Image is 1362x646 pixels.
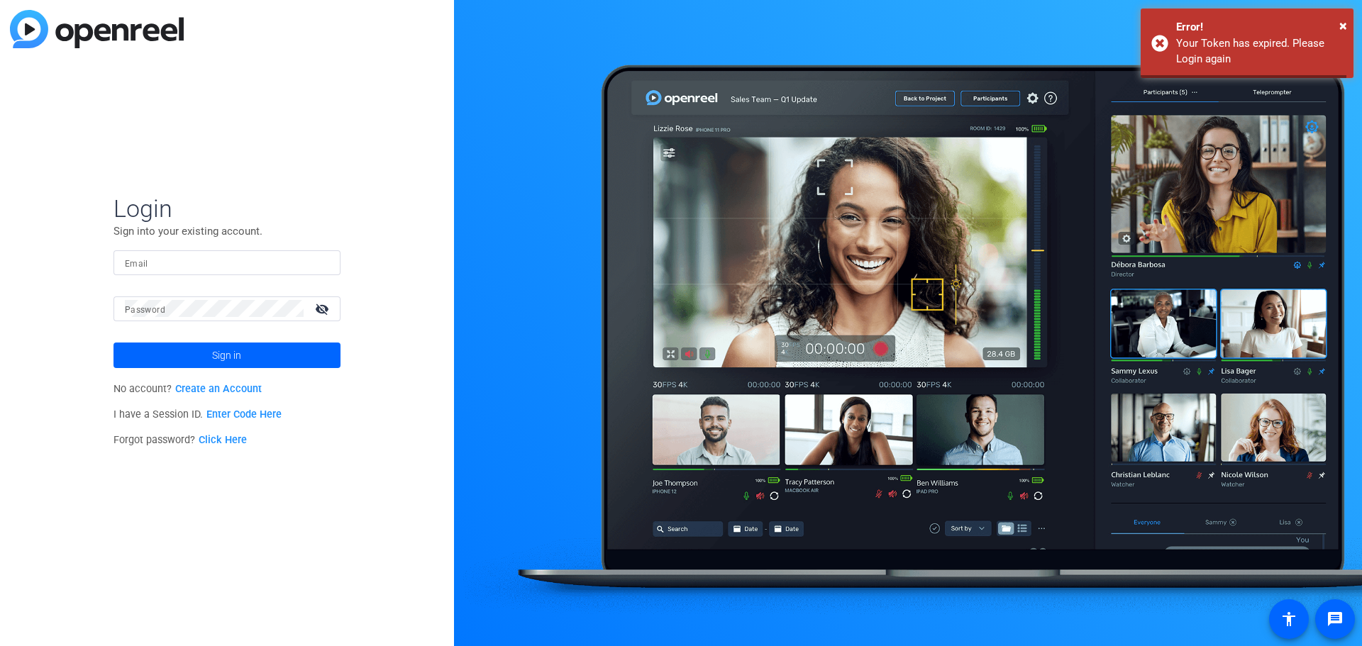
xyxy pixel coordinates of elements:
span: Forgot password? [113,434,247,446]
span: Sign in [212,338,241,373]
mat-icon: message [1327,611,1344,628]
mat-icon: accessibility [1280,611,1297,628]
span: No account? [113,383,262,395]
p: Sign into your existing account. [113,223,340,239]
span: Login [113,194,340,223]
mat-label: Email [125,259,148,269]
a: Enter Code Here [206,408,282,421]
button: Close [1339,15,1347,36]
span: × [1339,17,1347,34]
mat-label: Password [125,305,165,315]
mat-icon: visibility_off [306,299,340,319]
a: Click Here [199,434,247,446]
button: Sign in [113,343,340,368]
div: Your Token has expired. Please Login again [1176,35,1343,67]
a: Create an Account [175,383,262,395]
span: I have a Session ID. [113,408,282,421]
input: Enter Email Address [125,254,329,271]
img: blue-gradient.svg [10,10,184,48]
div: Error! [1176,19,1343,35]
